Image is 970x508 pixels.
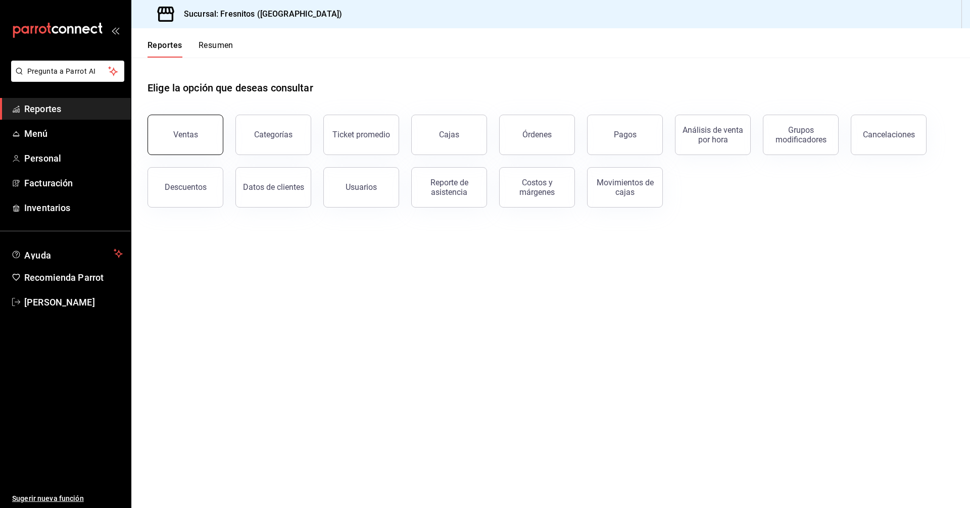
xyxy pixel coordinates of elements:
[24,176,123,190] span: Facturación
[24,247,110,260] span: Ayuda
[682,125,744,144] div: Análisis de venta por hora
[763,115,839,155] button: Grupos modificadores
[24,151,123,165] span: Personal
[418,178,480,197] div: Reporte de asistencia
[254,130,293,139] div: Categorías
[332,130,390,139] div: Ticket promedio
[148,167,223,208] button: Descuentos
[176,8,342,20] h3: Sucursal: Fresnitos ([GEOGRAPHIC_DATA])
[148,80,313,95] h1: Elige la opción que deseas consultar
[587,115,663,155] button: Pagos
[165,182,207,192] div: Descuentos
[11,61,124,82] button: Pregunta a Parrot AI
[594,178,656,197] div: Movimientos de cajas
[7,73,124,84] a: Pregunta a Parrot AI
[24,102,123,116] span: Reportes
[24,127,123,140] span: Menú
[12,493,123,504] span: Sugerir nueva función
[769,125,832,144] div: Grupos modificadores
[148,40,233,58] div: navigation tabs
[148,40,182,58] button: Reportes
[499,167,575,208] button: Costos y márgenes
[411,115,487,155] button: Cajas
[439,130,459,139] div: Cajas
[411,167,487,208] button: Reporte de asistencia
[506,178,568,197] div: Costos y márgenes
[235,167,311,208] button: Datos de clientes
[173,130,198,139] div: Ventas
[863,130,915,139] div: Cancelaciones
[323,167,399,208] button: Usuarios
[235,115,311,155] button: Categorías
[24,201,123,215] span: Inventarios
[851,115,927,155] button: Cancelaciones
[24,295,123,309] span: [PERSON_NAME]
[111,26,119,34] button: open_drawer_menu
[27,66,109,77] span: Pregunta a Parrot AI
[499,115,575,155] button: Órdenes
[614,130,637,139] div: Pagos
[323,115,399,155] button: Ticket promedio
[675,115,751,155] button: Análisis de venta por hora
[587,167,663,208] button: Movimientos de cajas
[148,115,223,155] button: Ventas
[243,182,304,192] div: Datos de clientes
[522,130,552,139] div: Órdenes
[199,40,233,58] button: Resumen
[346,182,377,192] div: Usuarios
[24,271,123,284] span: Recomienda Parrot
